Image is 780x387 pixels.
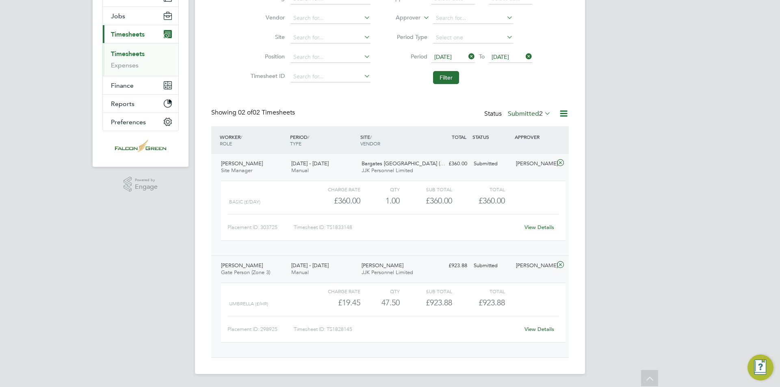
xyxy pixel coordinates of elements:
[384,14,420,22] label: Approver
[248,72,285,80] label: Timesheet ID
[513,130,555,144] div: APPROVER
[400,184,452,194] div: Sub Total
[492,53,509,61] span: [DATE]
[102,139,179,152] a: Go to home page
[539,110,543,118] span: 2
[358,130,429,151] div: SITE
[291,262,329,269] span: [DATE] - [DATE]
[360,140,380,147] span: VENDOR
[248,14,285,21] label: Vendor
[308,286,360,296] div: Charge rate
[229,199,260,205] span: Basic (£/day)
[227,323,294,336] div: Placement ID: 298925
[290,52,370,63] input: Search for...
[360,286,400,296] div: QTY
[291,269,309,276] span: Manual
[291,160,329,167] span: [DATE] - [DATE]
[103,43,178,76] div: Timesheets
[238,108,295,117] span: 02 Timesheets
[111,50,145,58] a: Timesheets
[290,32,370,43] input: Search for...
[470,157,513,171] div: Submitted
[308,134,309,140] span: /
[221,269,270,276] span: Gate Person (Zone 3)
[370,134,372,140] span: /
[221,167,252,174] span: Site Manager
[221,262,263,269] span: [PERSON_NAME]
[308,184,360,194] div: Charge rate
[227,221,294,234] div: Placement ID: 303725
[452,286,505,296] div: Total
[308,296,360,309] div: £19.45
[362,160,445,167] span: Bargates [GEOGRAPHIC_DATA] (…
[111,12,125,20] span: Jobs
[360,296,400,309] div: 47.50
[135,184,158,190] span: Engage
[103,113,178,131] button: Preferences
[400,296,452,309] div: £923.88
[508,110,551,118] label: Submitted
[294,221,519,234] div: Timesheet ID: TS1833148
[238,108,253,117] span: 02 of
[433,32,513,43] input: Select one
[221,160,263,167] span: [PERSON_NAME]
[229,301,268,307] span: Umbrella (£/HR)
[111,100,134,108] span: Reports
[103,76,178,94] button: Finance
[111,118,146,126] span: Preferences
[103,95,178,112] button: Reports
[484,108,552,120] div: Status
[470,259,513,272] div: Submitted
[400,286,452,296] div: Sub Total
[103,7,178,25] button: Jobs
[308,194,360,208] div: £360.00
[111,61,139,69] a: Expenses
[111,30,145,38] span: Timesheets
[290,71,370,82] input: Search for...
[288,130,358,151] div: PERIOD
[524,224,554,231] a: View Details
[362,167,413,174] span: JJK Personnel Limited
[400,194,452,208] div: £360.00
[135,177,158,184] span: Powered by
[362,269,413,276] span: JJK Personnel Limited
[218,130,288,151] div: WORKER
[115,139,166,152] img: falcongreen-logo-retina.png
[428,259,470,272] div: £923.88
[103,25,178,43] button: Timesheets
[452,134,466,140] span: TOTAL
[479,196,505,205] span: £360.00
[360,194,400,208] div: 1.00
[240,134,242,140] span: /
[290,13,370,24] input: Search for...
[211,108,297,117] div: Showing
[391,53,427,60] label: Period
[248,33,285,41] label: Site
[220,140,232,147] span: ROLE
[452,184,505,194] div: Total
[248,53,285,60] label: Position
[294,323,519,336] div: Timesheet ID: TS1828145
[123,177,158,192] a: Powered byEngage
[434,53,452,61] span: [DATE]
[470,130,513,144] div: STATUS
[111,82,134,89] span: Finance
[524,326,554,333] a: View Details
[291,167,309,174] span: Manual
[747,355,773,381] button: Engage Resource Center
[362,262,403,269] span: [PERSON_NAME]
[290,140,301,147] span: TYPE
[433,13,513,24] input: Search for...
[479,298,505,307] span: £923.88
[428,157,470,171] div: £360.00
[513,259,555,272] div: [PERSON_NAME]
[477,51,487,62] span: To
[513,157,555,171] div: [PERSON_NAME]
[433,71,459,84] button: Filter
[360,184,400,194] div: QTY
[391,33,427,41] label: Period Type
